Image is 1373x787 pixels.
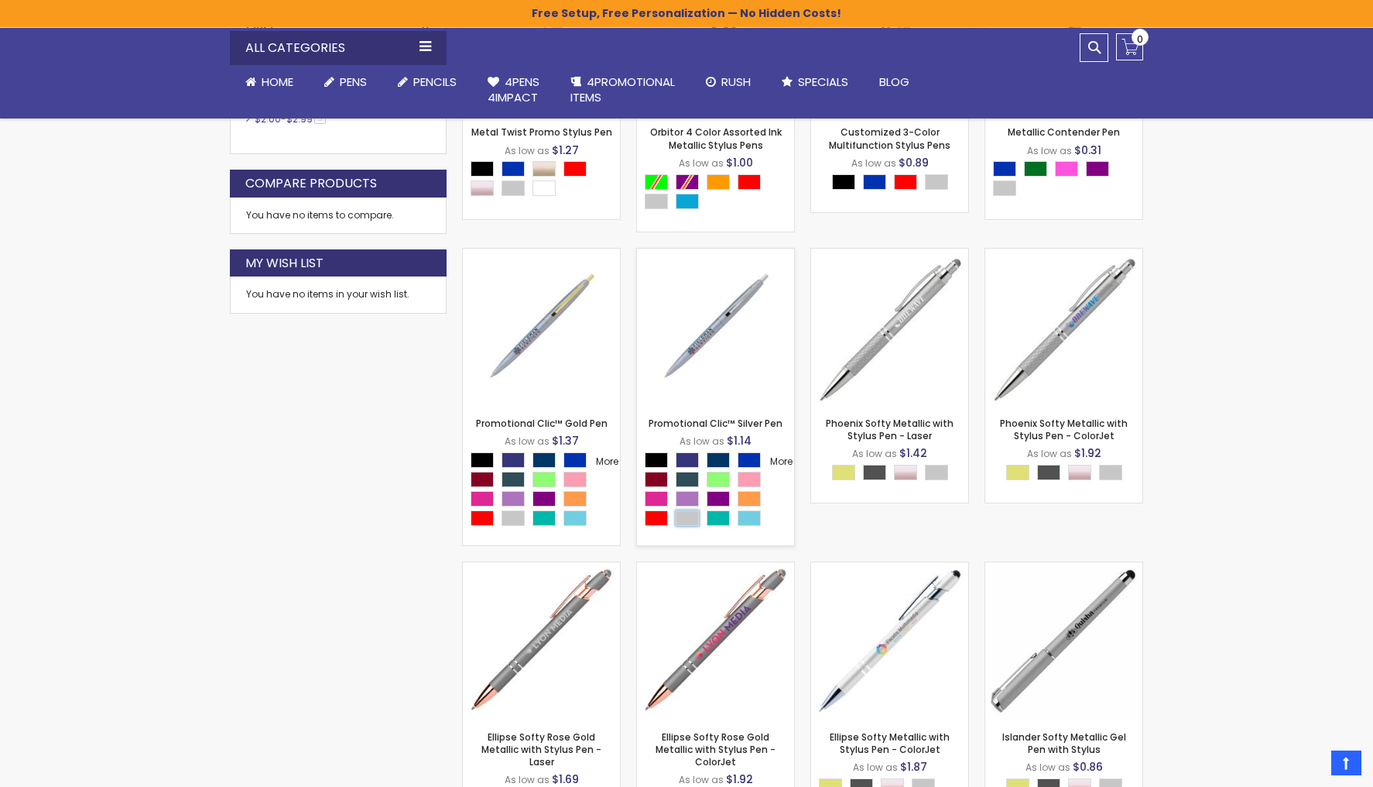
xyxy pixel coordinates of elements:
[471,491,494,507] div: Berry Crush
[382,65,472,99] a: Pencils
[925,174,948,190] div: Silver
[230,65,309,99] a: Home
[502,472,525,487] div: Forest Green
[563,491,587,507] div: Creamsicle
[993,180,1016,196] div: Silver
[472,65,555,115] a: 4Pens4impact
[738,510,761,526] div: Electric Punch
[650,125,782,151] a: Orbitor 4 Color Assorted Ink Metallic Stylus Pens
[811,248,968,261] a: undefPhoenix Softy Metallic with Stylus Pen - Laserined-Silver
[245,255,324,272] strong: My Wish List
[832,465,855,480] div: Gold
[899,155,929,170] span: $0.89
[637,562,794,720] img: Ellipse Softy Rose Gold Metallic with Stylus Pen - ColorJet-Silver
[1006,465,1130,484] div: Select A Color
[900,759,927,775] span: $1.87
[502,452,525,468] div: Royal Blue
[832,174,956,194] div: Select A Color
[1074,445,1101,461] span: $1.92
[676,452,699,468] div: Royal Blue
[594,454,620,469] a: More
[245,175,377,192] strong: Compare Products
[532,472,556,487] div: Julep
[832,174,855,190] div: Black
[811,249,968,406] img: undefPhoenix Softy Metallic with Stylus Pen - Laserined-Silver
[676,491,699,507] div: Grapetini
[502,180,525,196] div: Silver
[413,74,457,90] span: Pencils
[532,180,556,196] div: White
[707,452,730,468] div: Navy Blue
[1245,745,1373,787] iframe: Google Customer Reviews
[463,562,620,575] a: Ellipse Softy Rose Gold Metallic with Stylus Pen - Laser-Silver
[502,510,525,526] div: Silver
[255,112,281,125] span: $2.00
[563,452,587,468] div: Blue
[649,417,782,430] a: Promotional Clic™ Silver Pen
[832,465,956,484] div: Select A Color
[505,144,550,157] span: As low as
[738,174,761,190] div: Red
[552,433,579,448] span: $1.37
[246,288,430,301] div: You have no items in your wish list.
[1024,161,1047,177] div: Green
[680,435,724,448] span: As low as
[993,161,1016,177] div: Blue
[738,452,761,468] div: Blue
[1002,730,1126,756] a: Islander Softy Metallic Gel Pen with Stylus
[645,194,668,209] div: Silver
[563,161,587,177] div: Red
[656,730,776,768] a: Ellipse Softy Rose Gold Metallic with Stylus Pen - ColorJet
[476,417,608,430] a: Promotional Clic™ Gold Pen
[829,125,950,151] a: Customized 3-Color Multifunction Stylus Pens
[471,452,620,530] div: Select A Color
[645,452,794,530] div: Select A Color
[262,74,293,90] span: Home
[894,174,917,190] div: Red
[502,491,525,507] div: Grapetini
[676,472,699,487] div: Forest Green
[1073,759,1103,775] span: $0.86
[505,435,550,448] span: As low as
[1008,125,1120,139] a: Metallic Contender Pen
[1116,33,1143,60] a: 0
[864,65,925,99] a: Blog
[532,161,556,177] div: Champagne
[690,65,766,99] a: Rush
[811,562,968,575] a: Ellipse Softy Metallic with Stylus Pen - ColorJet-Silver
[230,31,447,65] div: All Categories
[985,562,1142,720] img: Islander Softy Metallic Gel Pen with Stylus-Silver
[879,74,909,90] span: Blog
[830,730,950,756] a: Ellipse Softy Metallic with Stylus Pen - ColorJet
[726,155,753,170] span: $1.00
[985,249,1142,406] img: Phoenix Softy Metallic with Stylus Pen - ColorJet-Silver
[707,510,730,526] div: Teal
[645,174,794,213] div: Select A Color
[707,174,730,190] div: Orange
[676,194,699,209] div: Turquoise
[769,454,794,469] a: More
[851,156,896,170] span: As low as
[637,249,794,406] img: Promotional Clic™ Silver Pen
[471,180,494,196] div: Rose Gold
[471,452,494,468] div: Black
[645,491,668,507] div: Berry Crush
[853,761,898,774] span: As low as
[852,447,897,460] span: As low as
[552,143,579,158] span: $1.27
[679,773,724,786] span: As low as
[532,452,556,468] div: Navy Blue
[532,510,556,526] div: Teal
[894,465,917,480] div: Rose Gold
[925,465,948,480] div: Silver
[309,65,382,99] a: Pens
[798,74,848,90] span: Specials
[471,510,494,526] div: Red
[1137,32,1143,46] span: 0
[738,472,761,487] div: Pink Lemonade
[481,730,601,768] a: Ellipse Softy Rose Gold Metallic with Stylus Pen - Laser
[463,249,620,406] img: Promotional Clic™ Gold Pen-Silver
[863,465,886,480] div: Gunmetal
[471,161,620,200] div: Select A Color
[766,65,864,99] a: Specials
